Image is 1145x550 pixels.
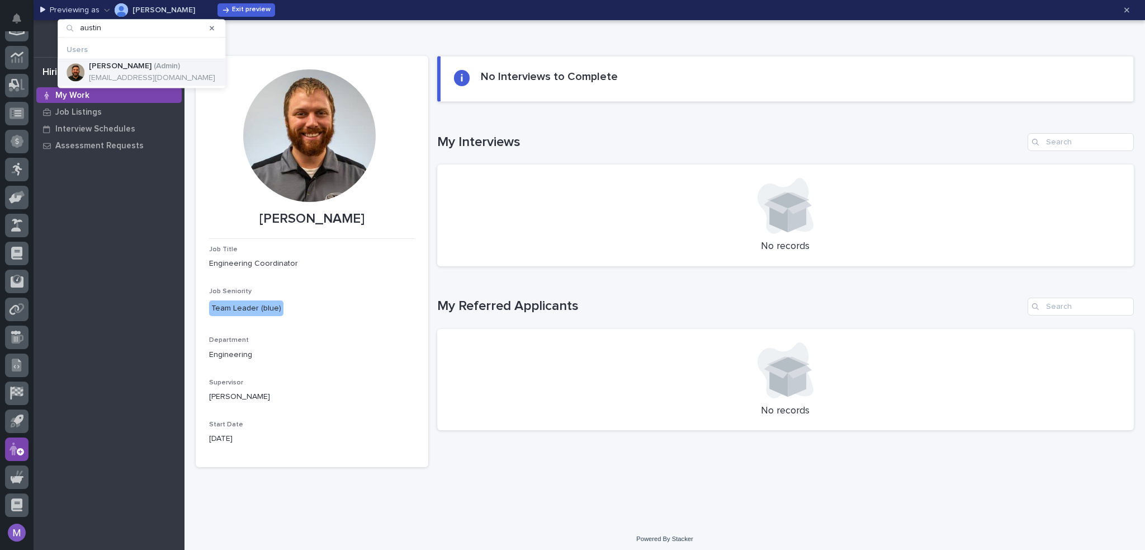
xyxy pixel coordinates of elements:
p: [EMAIL_ADDRESS][DOMAIN_NAME] [89,73,215,83]
span: [DATE] [99,221,122,230]
p: Assessment Requests [55,141,144,151]
img: Brittany [11,180,29,198]
img: 1736555164131-43832dd5-751b-4058-ba23-39d91318e5a0 [11,124,31,144]
button: Start new chat [190,128,204,141]
p: [PERSON_NAME] [133,6,195,14]
p: Job Listings [55,107,102,117]
button: Exit preview [217,3,275,17]
span: Help Docs [22,267,61,279]
p: [DATE] [209,433,415,445]
img: Matthew Hall [11,210,29,228]
img: Spenser Yoder [115,3,128,17]
p: [PERSON_NAME] [89,62,152,71]
p: ( Admin ) [154,62,180,71]
h1: My Interviews [437,134,1024,151]
div: Team Leader (blue) [209,300,283,317]
p: Interview Schedules [55,124,135,134]
p: [PERSON_NAME] [209,211,415,227]
span: • [93,221,97,230]
span: Start Date [209,421,243,428]
button: Spenser Yoder[PERSON_NAME] [104,1,195,19]
button: Notifications [5,7,29,30]
span: Job Seniority [209,288,252,295]
span: Department [209,337,249,344]
span: Exit preview [232,6,271,15]
p: No records [451,241,1121,253]
p: Welcome 👋 [11,44,204,62]
p: Previewing as [50,6,100,15]
a: Powered By Stacker [636,535,693,542]
p: Users [67,45,88,55]
img: 1736555164131-43832dd5-751b-4058-ba23-39d91318e5a0 [22,191,31,200]
div: 🔗 [70,269,79,278]
a: 📖Help Docs [7,263,65,283]
p: No records [451,405,1121,417]
div: Austin Beachy[PERSON_NAME](Admin)[EMAIL_ADDRESS][DOMAIN_NAME] [58,58,225,86]
a: Assessment Requests [34,137,184,154]
h2: No Interviews to Complete [481,70,618,83]
div: Start new chat [38,124,183,135]
a: Powered byPylon [79,294,135,303]
input: Search [1028,133,1134,151]
input: Search [1028,298,1134,316]
div: Hiring [42,67,69,79]
a: 🔗Onboarding Call [65,263,147,283]
span: Job Title [209,246,238,253]
a: Interview Schedules [34,120,184,137]
button: See all [173,161,204,174]
span: [PERSON_NAME] [35,191,91,200]
span: Pylon [111,295,135,303]
div: Notifications [14,13,29,31]
img: Austin Beachy [67,63,84,81]
button: users-avatar [5,521,29,544]
span: Supervisor [209,379,243,386]
p: Engineering [209,349,415,361]
p: [PERSON_NAME] [209,391,415,403]
img: Stacker [11,11,34,33]
input: Search for role or user [62,19,221,37]
div: We're available if you need us! [38,135,141,144]
span: Onboarding Call [81,267,143,279]
span: [DATE] [99,191,122,200]
a: Job Listings [34,104,184,120]
p: How can we help? [11,62,204,80]
div: 📖 [11,269,20,278]
p: Engineering Coordinator [209,258,415,270]
h1: My Referred Applicants [437,298,1024,314]
div: Past conversations [11,163,75,172]
p: My Work [55,91,89,101]
span: • [93,191,97,200]
a: My Work [34,87,184,104]
span: [PERSON_NAME] [35,221,91,230]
